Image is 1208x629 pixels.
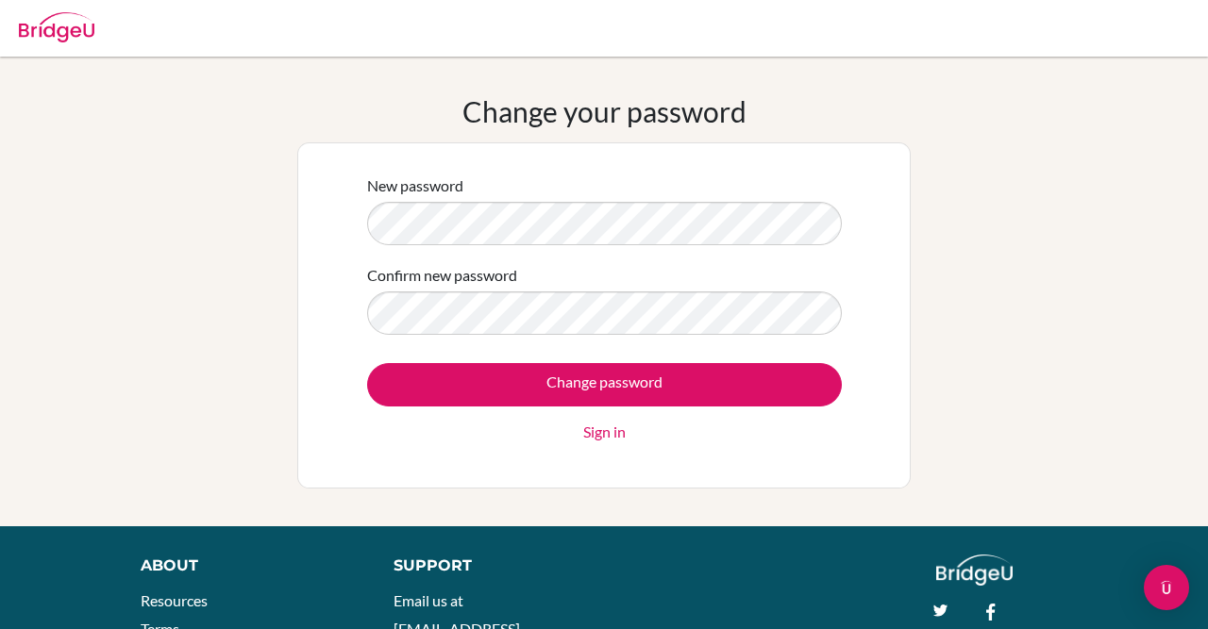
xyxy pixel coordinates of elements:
[19,12,94,42] img: Bridge-U
[367,363,842,406] input: Change password
[1144,565,1189,610] div: Open Intercom Messenger
[462,94,747,128] h1: Change your password
[367,174,463,197] label: New password
[394,555,585,577] div: Support
[583,421,626,443] a: Sign in
[367,264,517,287] label: Confirm new password
[141,591,208,609] a: Resources
[936,555,1013,586] img: logo_white@2x-f4f0deed5e89b7ecb1c2cc34c3e3d731f90f0f143d5ea2071677605dd97b5244.png
[141,555,351,577] div: About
